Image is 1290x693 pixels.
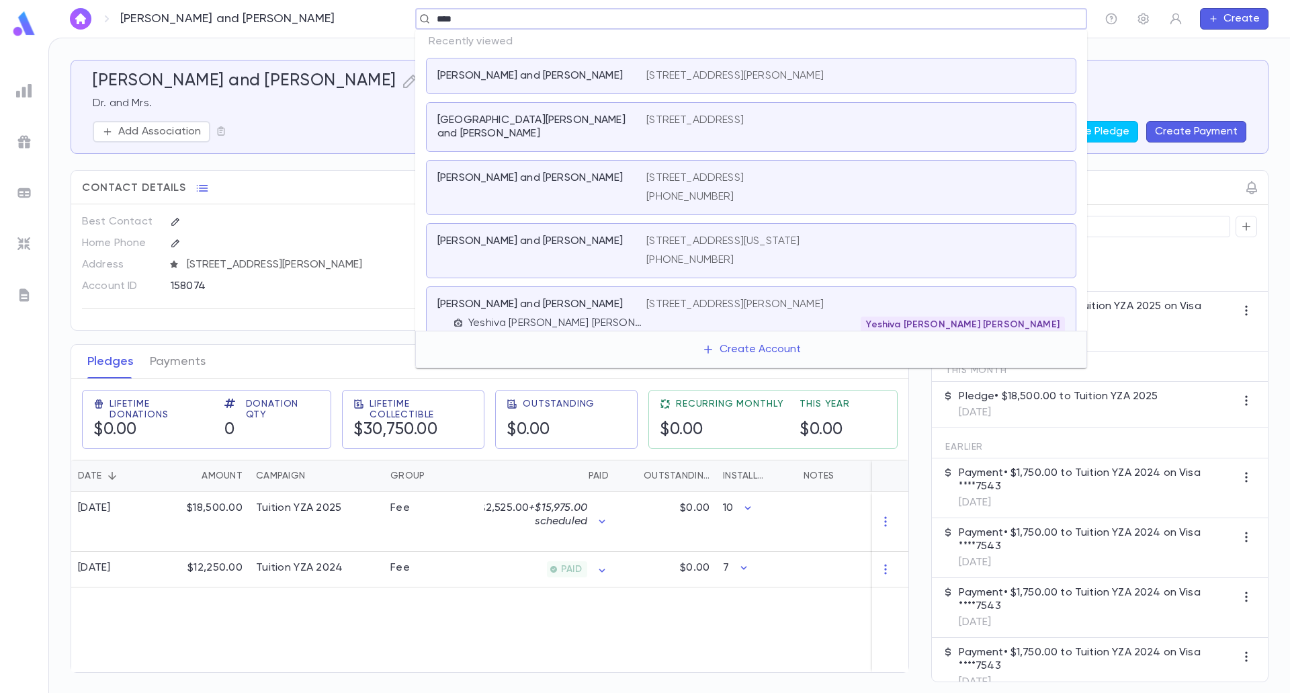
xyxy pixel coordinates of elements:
div: Amount [162,460,249,492]
div: Campaign [256,460,305,492]
h5: [PERSON_NAME] and [PERSON_NAME] [93,71,396,91]
p: Account ID [82,276,159,297]
p: [PERSON_NAME] and [PERSON_NAME] [437,298,623,311]
div: Date [78,460,101,492]
p: [STREET_ADDRESS][PERSON_NAME] [646,298,824,311]
span: Earlier [945,442,983,452]
p: Payment • $1,750.00 to Tuition YZA 2024 on Visa ****7543 [959,646,1236,673]
img: letters_grey.7941b92b52307dd3b8a917253454ce1c.svg [16,287,32,303]
div: Fee [390,561,410,575]
div: Group [384,460,484,492]
img: home_white.a664292cf8c1dea59945f0da9f25487c.svg [73,13,89,24]
button: Sort [769,465,790,487]
p: [PERSON_NAME] and [PERSON_NAME] [437,171,623,185]
p: $2,525.00 [480,501,587,528]
p: [STREET_ADDRESS] [646,114,744,127]
p: [DATE] [959,406,1158,419]
p: Best Contact [82,211,159,233]
p: [GEOGRAPHIC_DATA][PERSON_NAME] and [PERSON_NAME] [437,114,630,140]
div: Outstanding [644,460,709,492]
p: [STREET_ADDRESS] [646,171,744,185]
h5: $0.00 [800,420,843,440]
p: Payment • $1,750.00 to Tuition YZA 2024 on Visa ****7543 [959,526,1236,553]
p: [PHONE_NUMBER] [646,253,800,267]
button: Pledges [87,345,134,378]
p: Dr. and Mrs. [93,97,1246,110]
button: Create [1200,8,1268,30]
span: Yeshiva [PERSON_NAME] [PERSON_NAME] [861,319,1065,330]
p: [DATE] [959,496,1236,509]
span: This Month [945,365,1006,376]
button: Sort [567,465,589,487]
button: Sort [305,465,327,487]
div: 158074 [171,276,405,296]
p: [PERSON_NAME] and [PERSON_NAME] [120,11,335,26]
div: $12,250.00 [162,552,249,587]
button: Create Account [691,337,812,362]
button: Create Pledge [1047,121,1138,142]
div: Installments [716,460,797,492]
div: Notes [804,460,834,492]
div: Paid [484,460,615,492]
p: Home Phone [82,233,159,254]
button: Sort [622,465,644,487]
p: Pledge • $18,500.00 to Tuition YZA 2025 [959,390,1158,403]
button: Sort [180,465,202,487]
button: Create Payment [1146,121,1246,142]
p: [STREET_ADDRESS][US_STATE] [646,235,800,248]
p: Payment • $2,525.00 to Tuition YZA 2025 on Visa ****7543 [959,300,1236,327]
div: Amount [202,460,243,492]
div: Group [390,460,425,492]
span: [STREET_ADDRESS][PERSON_NAME] [181,258,473,272]
div: [DATE] [78,501,111,515]
p: Payment • $1,750.00 to Tuition YZA 2024 on Visa ****7543 [959,586,1236,613]
div: Tuition YZA 2025 [256,501,341,515]
p: Address [82,254,159,276]
p: Payment • $1,750.00 to Tuition YZA 2024 on Visa ****7543 [959,466,1236,493]
p: Recently viewed [415,30,1087,54]
div: Tuition YZA 2024 [256,561,343,575]
img: reports_grey.c525e4749d1bce6a11f5fe2a8de1b229.svg [16,83,32,99]
span: This Year [800,399,850,409]
h5: 0 [224,420,235,440]
p: [PHONE_NUMBER] [646,190,744,204]
div: Campaign [249,460,384,492]
span: Contact Details [82,181,186,195]
img: logo [11,11,38,37]
span: + $15,975.00 scheduled [529,503,587,527]
p: Yeshiva [PERSON_NAME] [PERSON_NAME] [468,317,646,330]
p: $0.00 [680,561,709,575]
div: Paid [589,460,609,492]
div: Outstanding [615,460,716,492]
p: [STREET_ADDRESS][PERSON_NAME] [646,69,824,83]
button: Add Association [93,121,210,142]
h5: $0.00 [93,420,137,440]
div: Date [71,460,162,492]
h5: $30,750.00 [353,420,437,440]
button: Sort [425,465,446,487]
span: Recurring Monthly [676,399,783,409]
button: Sort [101,465,123,487]
img: imports_grey.530a8a0e642e233f2baf0ef88e8c9fcb.svg [16,236,32,252]
button: Payments [150,345,206,378]
div: Installments [723,460,769,492]
div: Fee [390,501,410,515]
p: 7 [723,561,729,575]
p: Add Association [118,125,201,138]
span: Donation Qty [246,399,320,420]
img: batches_grey.339ca447c9d9533ef1741baa751efc33.svg [16,185,32,201]
p: [PERSON_NAME] and [PERSON_NAME] [437,69,623,83]
p: [DATE] [959,329,1236,343]
span: Outstanding [523,399,595,409]
p: $0.00 [680,501,709,515]
span: PAID [556,564,587,575]
span: Lifetime Donations [110,399,208,420]
h5: $0.00 [507,420,550,440]
p: [DATE] [959,616,1236,629]
p: [DATE] [959,676,1236,689]
div: [DATE] [78,561,111,575]
span: Lifetime Collectible [370,399,473,420]
div: Notes [797,460,965,492]
div: $18,500.00 [162,492,249,552]
p: 10 [723,501,733,515]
